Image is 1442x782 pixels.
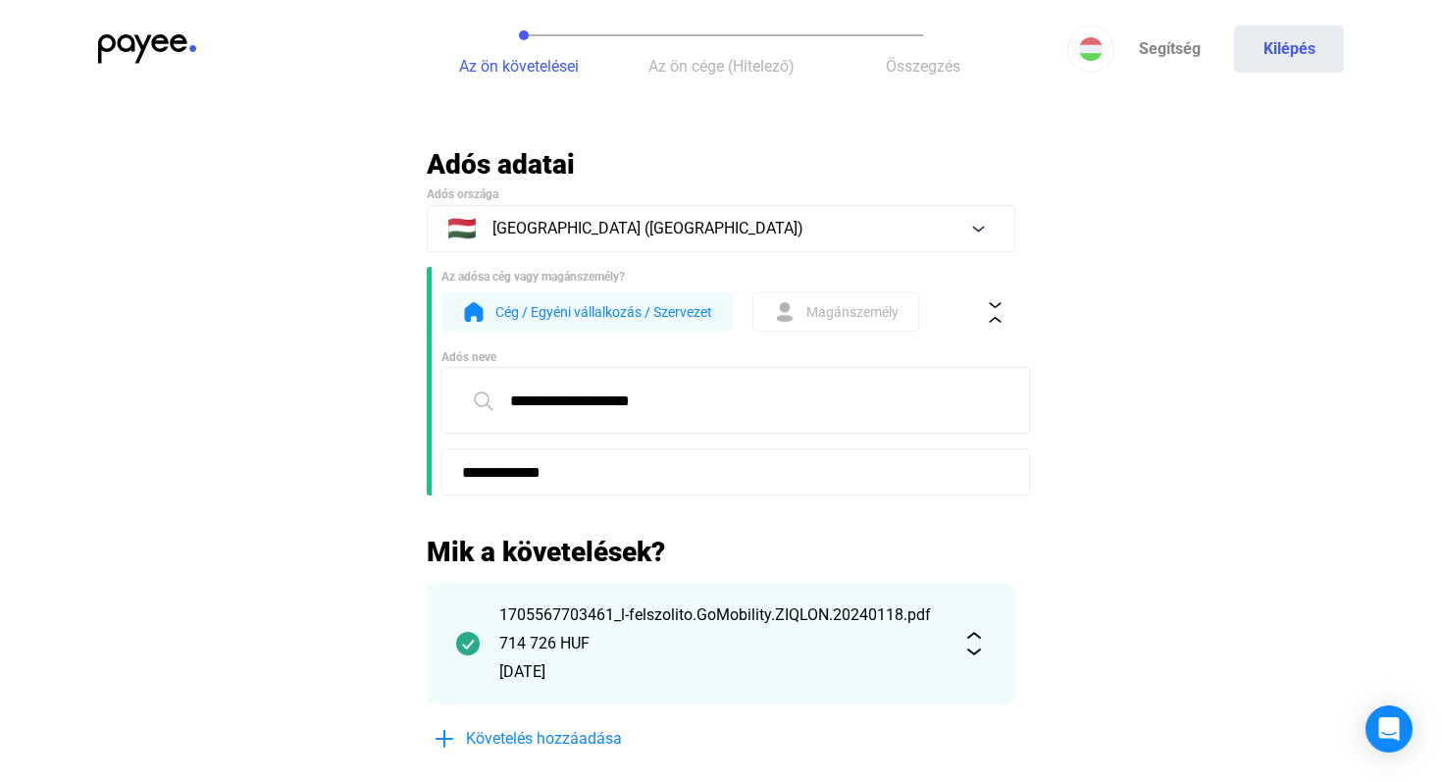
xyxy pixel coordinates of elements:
[1365,705,1413,753] div: Open Intercom Messenger
[1234,26,1344,73] button: Kilépés
[499,660,943,684] div: [DATE]
[456,632,480,655] img: checkmark-darker-green-circle
[806,300,899,324] span: Magánszemély
[499,632,943,655] div: 714 726 HUF
[441,267,1015,287] div: Az adósa cég vagy magánszemély?
[752,292,919,332] button: form-indMagánszemély
[98,34,196,64] img: payee-logo
[1079,37,1103,61] img: HU
[462,300,486,324] img: form-org
[427,718,721,759] button: plus-blueKövetelés hozzáadása
[886,57,960,76] span: Összegzés
[441,347,1015,367] div: Adós neve
[466,727,622,751] span: Követelés hozzáadása
[427,147,1015,182] h2: Adós adatai
[492,217,803,240] span: [GEOGRAPHIC_DATA] ([GEOGRAPHIC_DATA])
[447,217,477,240] span: 🇭🇺
[441,292,733,332] button: form-orgCég / Egyéni vállalkozás / Szervezet
[499,603,943,627] div: 1705567703461_l-felszolito.GoMobility.ZIQLON.20240118.pdf
[495,300,712,324] span: Cég / Egyéni vállalkozás / Szervezet
[433,727,456,751] img: plus-blue
[427,205,1015,252] button: 🇭🇺[GEOGRAPHIC_DATA] ([GEOGRAPHIC_DATA])
[962,632,986,655] img: expand
[1067,26,1114,73] button: HU
[427,535,1015,569] h2: Mik a követelések?
[773,300,797,324] img: form-ind
[459,57,579,76] span: Az ön követelései
[985,302,1005,323] img: collapse
[1114,26,1224,73] a: Segítség
[974,291,1015,333] button: collapse
[648,57,795,76] span: Az ön cége (Hitelező)
[427,187,498,201] span: Adós országa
